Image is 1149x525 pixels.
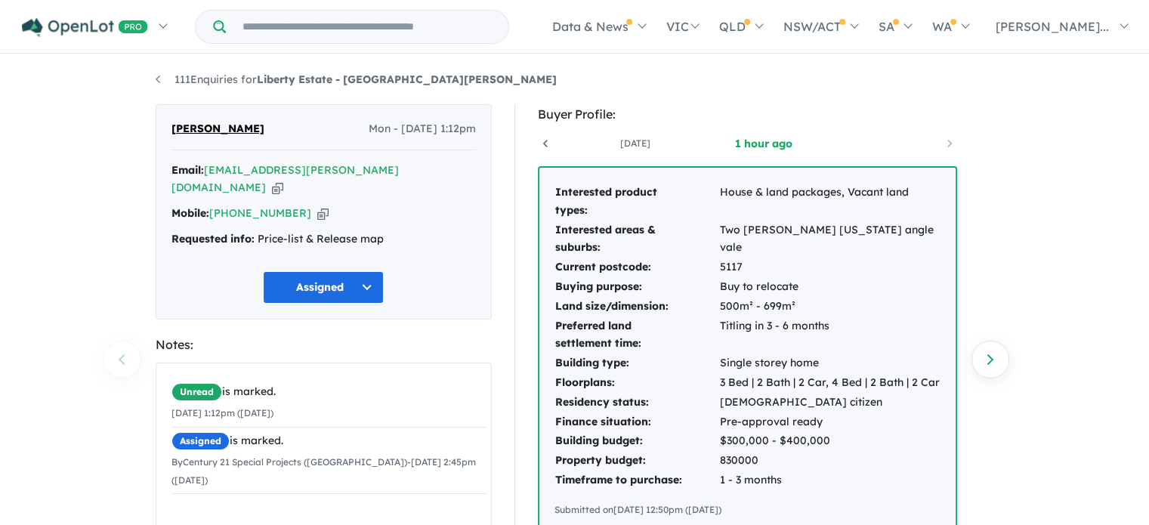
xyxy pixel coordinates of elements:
td: Interested areas & suburbs: [554,221,719,258]
small: [DATE] 1:12pm ([DATE]) [171,407,273,418]
td: Property budget: [554,451,719,471]
div: Buyer Profile: [538,104,957,125]
td: Land size/dimension: [554,297,719,317]
small: By Century 21 Special Projects ([GEOGRAPHIC_DATA]) - [DATE] 2:45pm ([DATE]) [171,456,476,486]
strong: Mobile: [171,206,209,220]
button: Copy [272,180,283,196]
td: Single storey home [719,354,941,373]
td: Buy to relocate [719,277,941,297]
td: Building budget: [554,431,719,451]
span: [PERSON_NAME]... [996,19,1109,34]
td: Buying purpose: [554,277,719,297]
div: Notes: [156,335,492,355]
nav: breadcrumb [156,71,994,89]
span: Assigned [171,432,230,450]
td: House & land packages, Vacant land [719,183,941,221]
td: Preferred land settlement time: [554,317,719,354]
span: Mon - [DATE] 1:12pm [369,120,476,138]
td: Interested product types: [554,183,719,221]
div: Price-list & Release map [171,230,476,249]
td: 830000 [719,451,941,471]
a: [DATE] [571,136,700,151]
td: Residency status: [554,393,719,412]
td: 1 - 3 months [719,471,941,490]
span: [PERSON_NAME] [171,120,264,138]
td: Finance situation: [554,412,719,432]
td: $300,000 - $400,000 [719,431,941,451]
a: [PHONE_NUMBER] [209,206,311,220]
td: Timeframe to purchase: [554,471,719,490]
td: 500m² - 699m² [719,297,941,317]
span: Unread [171,383,222,401]
img: Openlot PRO Logo White [22,18,148,37]
div: Submitted on [DATE] 12:50pm ([DATE]) [554,502,941,517]
td: Titling in 3 - 6 months [719,317,941,354]
td: 5117 [719,258,941,277]
input: Try estate name, suburb, builder or developer [229,11,505,43]
a: 1 hour ago [700,136,828,151]
td: Two [PERSON_NAME] [US_STATE] angle vale [719,221,941,258]
td: Pre-approval ready [719,412,941,432]
a: 111Enquiries forLiberty Estate - [GEOGRAPHIC_DATA][PERSON_NAME] [156,73,557,86]
td: [DEMOGRAPHIC_DATA] citizen [719,393,941,412]
div: is marked. [171,432,487,450]
strong: Requested info: [171,232,255,246]
button: Copy [317,205,329,221]
td: Current postcode: [554,258,719,277]
div: is marked. [171,383,487,401]
button: Assigned [263,271,384,304]
a: [EMAIL_ADDRESS][PERSON_NAME][DOMAIN_NAME] [171,163,399,195]
strong: Liberty Estate - [GEOGRAPHIC_DATA][PERSON_NAME] [257,73,557,86]
td: 3 Bed | 2 Bath | 2 Car, 4 Bed | 2 Bath | 2 Car [719,373,941,393]
td: Building type: [554,354,719,373]
strong: Email: [171,163,204,177]
td: Floorplans: [554,373,719,393]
